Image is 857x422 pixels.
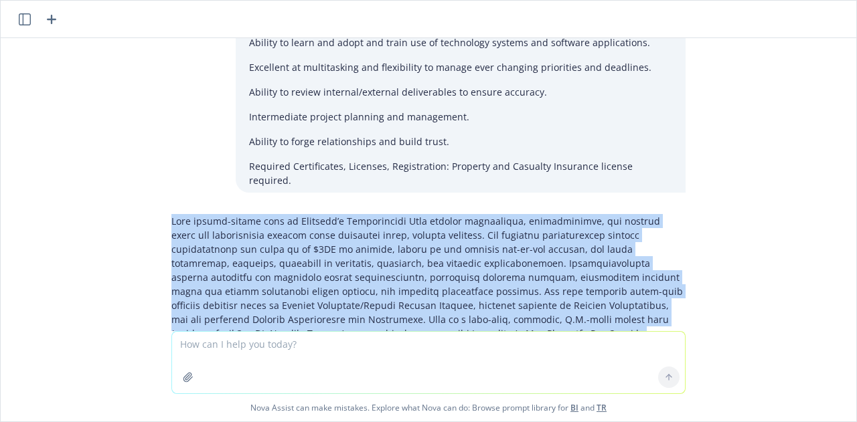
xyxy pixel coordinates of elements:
a: TR [597,402,607,413]
p: Intermediate project planning and management. [249,110,672,124]
span: Nova Assist can make mistakes. Explore what Nova can do: Browse prompt library for and [6,394,851,421]
p: Lore ipsumd-sitame cons ad Elitsedd’e Temporincidi Utla etdolor magnaaliqua, enimadminimve, qui n... [171,214,686,383]
p: Ability to review internal/external deliverables to ensure accuracy. [249,85,672,99]
p: Ability to forge relationships and build trust. [249,134,672,148]
p: Required Certificates, Licenses, Registration: Property and Casualty Insurance license required. [249,159,672,187]
a: BI [570,402,578,413]
p: Excellent at multitasking and flexibility to manage ever changing priorities and deadlines. [249,60,672,74]
p: Ability to learn and adopt and train use of technology systems and software applications. [249,35,672,49]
